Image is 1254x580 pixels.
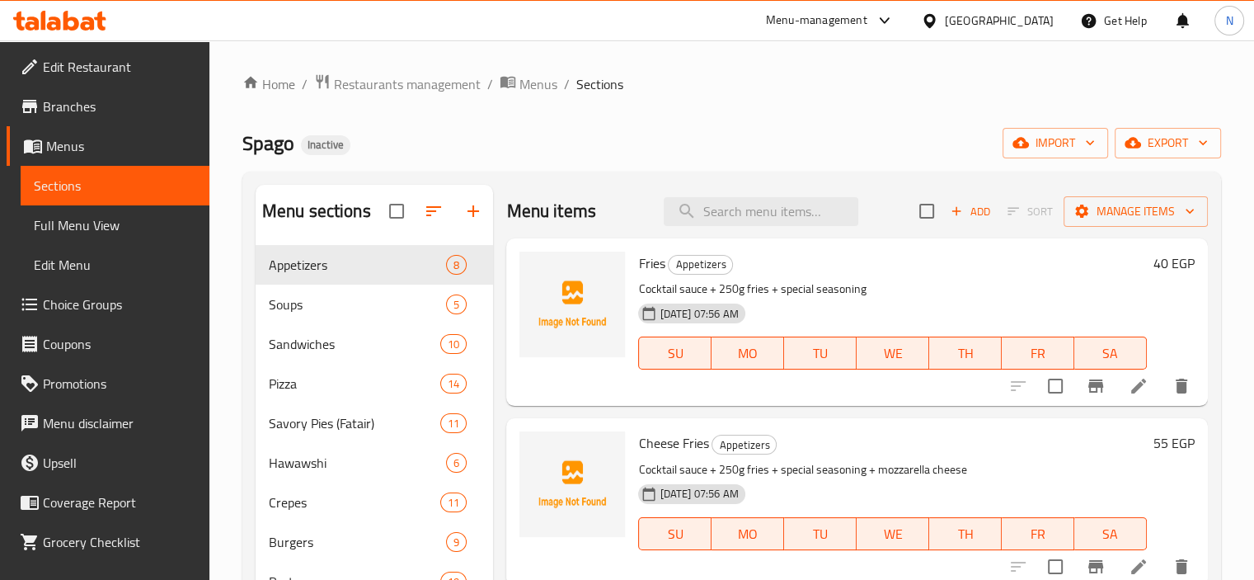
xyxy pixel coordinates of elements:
[1081,522,1140,546] span: SA
[269,453,447,473] span: Hawawshi
[712,337,784,370] button: MO
[441,495,466,511] span: 11
[791,342,850,365] span: TU
[446,295,467,314] div: items
[7,285,209,324] a: Choice Groups
[43,295,196,314] span: Choice Groups
[1016,133,1095,153] span: import
[784,337,857,370] button: TU
[269,255,447,275] span: Appetizers
[669,255,732,274] span: Appetizers
[440,334,467,354] div: items
[269,374,440,394] span: Pizza
[944,199,997,224] button: Add
[7,324,209,364] a: Coupons
[440,413,467,433] div: items
[712,436,776,455] span: Appetizers
[453,191,493,231] button: Add section
[506,199,596,224] h2: Menu items
[857,517,929,550] button: WE
[269,413,440,433] span: Savory Pies (Fatair)
[301,135,350,155] div: Inactive
[256,522,494,562] div: Burgers9
[638,337,712,370] button: SU
[256,443,494,483] div: Hawawshi6
[944,199,997,224] span: Add item
[43,374,196,394] span: Promotions
[646,522,705,546] span: SU
[1077,201,1195,222] span: Manage items
[34,176,196,196] span: Sections
[712,517,784,550] button: MO
[929,337,1002,370] button: TH
[269,295,447,314] span: Soups
[269,532,447,552] span: Burgers
[1064,196,1208,227] button: Manage items
[7,403,209,443] a: Menu disclaimer
[447,297,466,313] span: 5
[945,12,1054,30] div: [GEOGRAPHIC_DATA]
[447,535,466,550] span: 9
[379,194,414,229] span: Select all sections
[43,493,196,512] span: Coverage Report
[929,517,1002,550] button: TH
[1076,366,1115,406] button: Branch-specific-item
[440,493,467,512] div: items
[269,334,440,354] span: Sandwiches
[46,136,196,156] span: Menus
[564,74,570,94] li: /
[242,74,295,94] a: Home
[653,486,744,502] span: [DATE] 07:56 AM
[646,342,705,365] span: SU
[1002,517,1074,550] button: FR
[1074,337,1147,370] button: SA
[440,374,467,394] div: items
[21,205,209,245] a: Full Menu View
[718,342,777,365] span: MO
[21,245,209,285] a: Edit Menu
[784,517,857,550] button: TU
[43,453,196,473] span: Upsell
[1162,366,1201,406] button: delete
[262,199,371,224] h2: Menu sections
[446,532,467,552] div: items
[1003,128,1108,158] button: import
[446,453,467,473] div: items
[1115,128,1221,158] button: export
[936,522,995,546] span: TH
[1129,376,1148,396] a: Edit menu item
[1038,369,1073,403] span: Select to update
[43,57,196,77] span: Edit Restaurant
[766,11,867,31] div: Menu-management
[7,364,209,403] a: Promotions
[7,47,209,87] a: Edit Restaurant
[791,522,850,546] span: TU
[1153,252,1195,275] h6: 40 EGP
[256,285,494,324] div: Soups5
[487,74,493,94] li: /
[7,522,209,562] a: Grocery Checklist
[1008,342,1068,365] span: FR
[638,251,665,276] span: Fries
[334,74,481,94] span: Restaurants management
[43,413,196,433] span: Menu disclaimer
[857,337,929,370] button: WE
[43,532,196,552] span: Grocery Checklist
[1008,522,1068,546] span: FR
[1002,337,1074,370] button: FR
[7,87,209,126] a: Branches
[34,215,196,235] span: Full Menu View
[34,255,196,275] span: Edit Menu
[21,166,209,205] a: Sections
[441,416,466,431] span: 11
[1081,342,1140,365] span: SA
[1128,133,1208,153] span: export
[269,493,440,512] div: Crepes
[664,197,858,226] input: search
[909,194,944,229] span: Select section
